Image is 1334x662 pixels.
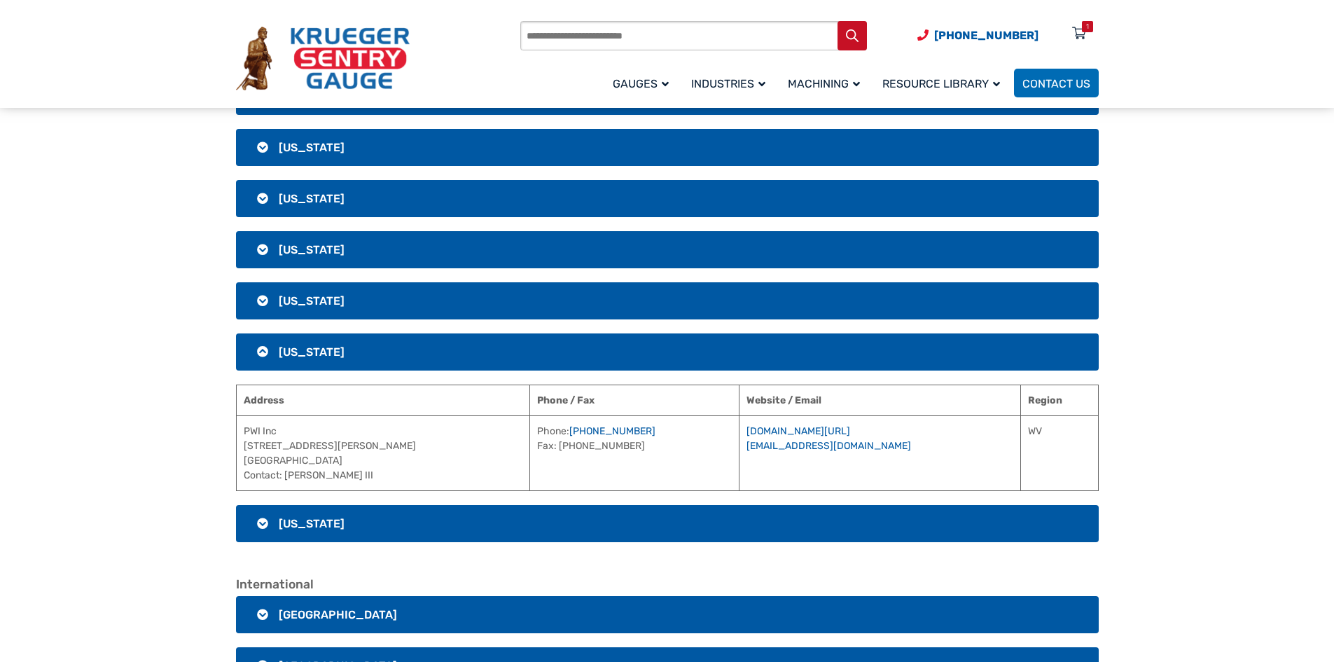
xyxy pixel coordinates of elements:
[569,425,655,437] a: [PHONE_NUMBER]
[279,141,345,154] span: [US_STATE]
[746,425,850,437] a: [DOMAIN_NAME][URL]
[1022,77,1090,90] span: Contact Us
[874,67,1014,99] a: Resource Library
[1014,69,1099,97] a: Contact Us
[1021,385,1098,415] th: Region
[236,27,410,91] img: Krueger Sentry Gauge
[779,67,874,99] a: Machining
[236,415,530,490] td: PWI Inc [STREET_ADDRESS][PERSON_NAME] [GEOGRAPHIC_DATA] Contact: [PERSON_NAME] III
[530,385,739,415] th: Phone / Fax
[279,294,345,308] span: [US_STATE]
[746,440,911,452] a: [EMAIL_ADDRESS][DOMAIN_NAME]
[279,345,345,359] span: [US_STATE]
[934,29,1038,42] span: [PHONE_NUMBER]
[279,192,345,205] span: [US_STATE]
[530,415,739,490] td: Phone: Fax: [PHONE_NUMBER]
[691,77,765,90] span: Industries
[683,67,779,99] a: Industries
[279,243,345,256] span: [US_STATE]
[279,608,397,621] span: [GEOGRAPHIC_DATA]
[917,27,1038,44] a: Phone Number (920) 434-8860
[604,67,683,99] a: Gauges
[236,577,1099,593] h2: International
[882,77,1000,90] span: Resource Library
[279,517,345,530] span: [US_STATE]
[1021,415,1098,490] td: WV
[788,77,860,90] span: Machining
[236,385,530,415] th: Address
[739,385,1020,415] th: Website / Email
[1086,21,1089,32] div: 1
[613,77,669,90] span: Gauges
